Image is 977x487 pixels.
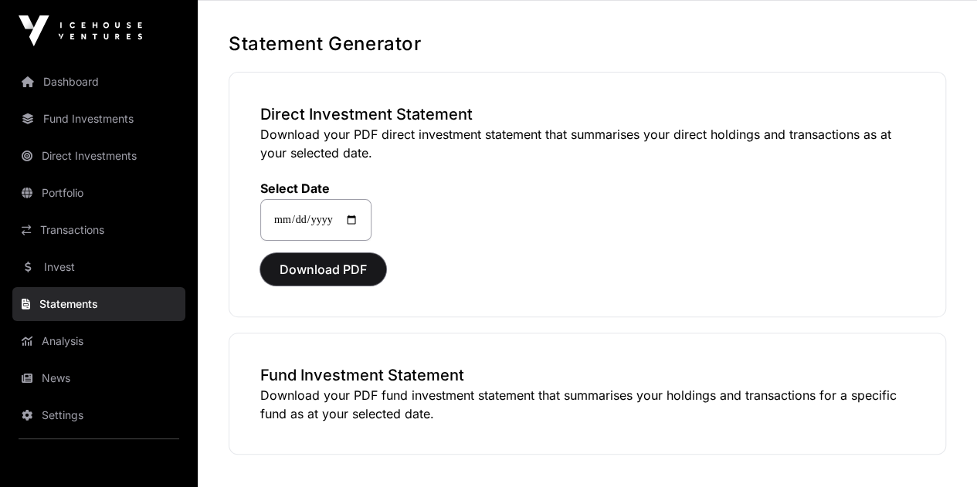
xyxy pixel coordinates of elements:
p: Download your PDF direct investment statement that summarises your direct holdings and transactio... [260,125,914,162]
h3: Fund Investment Statement [260,364,914,386]
a: Transactions [12,213,185,247]
a: Dashboard [12,65,185,99]
a: Download PDF [260,269,386,284]
a: Settings [12,398,185,432]
h1: Statement Generator [229,32,946,56]
button: Download PDF [260,253,386,286]
img: Icehouse Ventures Logo [19,15,142,46]
label: Select Date [260,181,371,196]
a: Invest [12,250,185,284]
a: Portfolio [12,176,185,210]
a: Analysis [12,324,185,358]
iframe: Chat Widget [900,413,977,487]
a: News [12,361,185,395]
a: Fund Investments [12,102,185,136]
span: Download PDF [280,260,367,279]
a: Statements [12,287,185,321]
h3: Direct Investment Statement [260,103,914,125]
a: Direct Investments [12,139,185,173]
p: Download your PDF fund investment statement that summarises your holdings and transactions for a ... [260,386,914,423]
